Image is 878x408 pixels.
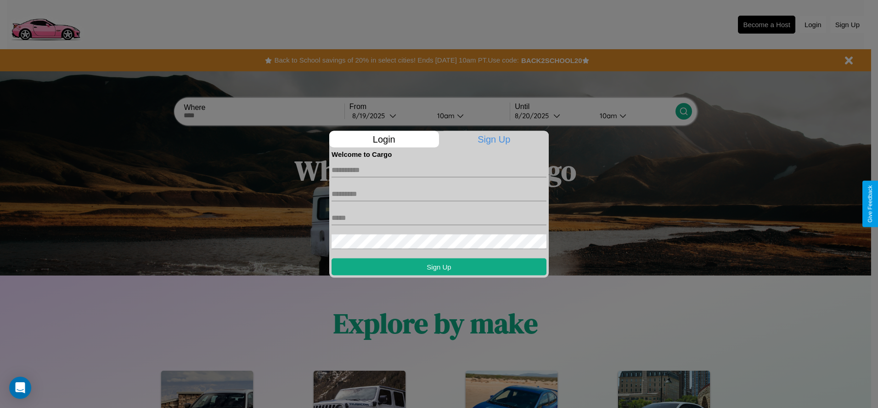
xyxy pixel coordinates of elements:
[332,150,546,158] h4: Welcome to Cargo
[329,131,439,147] p: Login
[332,258,546,275] button: Sign Up
[867,185,873,223] div: Give Feedback
[439,131,549,147] p: Sign Up
[9,377,31,399] div: Open Intercom Messenger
